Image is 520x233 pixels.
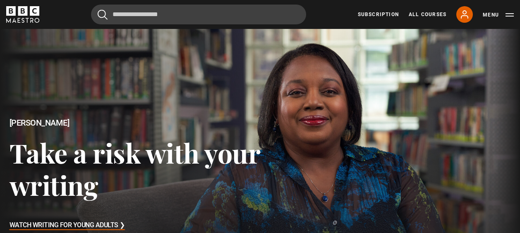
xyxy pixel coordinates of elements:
[358,11,399,18] a: Subscription
[6,6,39,23] svg: BBC Maestro
[483,11,514,19] button: Toggle navigation
[10,118,260,128] h2: [PERSON_NAME]
[98,10,108,20] button: Submit the search query
[10,137,260,201] h3: Take a risk with your writing
[10,219,125,232] h3: Watch Writing for Young Adults ❯
[91,5,306,24] input: Search
[409,11,446,18] a: All Courses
